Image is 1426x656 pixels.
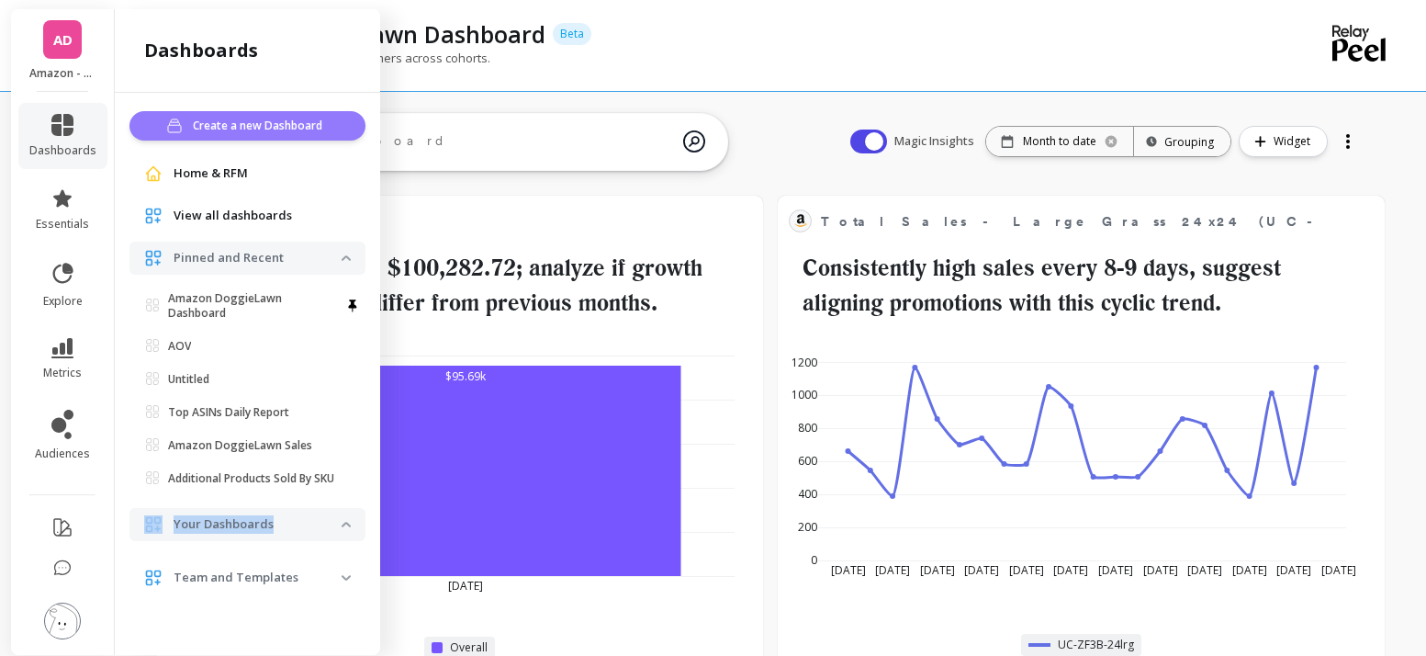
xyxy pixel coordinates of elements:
[168,405,289,420] p: Top ASINs Daily Report
[1058,638,1134,652] span: UC-ZF3B-24lrg
[174,515,342,534] p: Your Dashboards
[342,522,351,527] img: down caret icon
[683,117,705,166] img: magic search icon
[168,471,334,486] p: Additional Products Sold By SKU
[144,207,163,225] img: navigation item icon
[29,66,96,81] p: Amazon - DoggieLawn
[35,447,90,461] span: audiences
[174,207,351,225] a: View all dashboards
[894,132,978,151] span: Magic Insights
[342,255,351,261] img: down caret icon
[167,251,752,320] h2: [DATE]: Total sales $100,282.72; analyze if growth trends continue or differ from previous months.
[29,143,96,158] span: dashboards
[43,294,83,309] span: explore
[168,339,191,354] p: AOV
[199,209,693,234] span: Total Sales
[1274,132,1316,151] span: Widget
[129,111,365,141] button: Create a new Dashboard
[174,569,342,587] p: Team and Templates
[144,164,163,183] img: navigation item icon
[342,575,351,581] img: down caret icon
[144,515,163,534] img: navigation item icon
[144,38,258,63] h2: dashboards
[450,640,488,655] span: Overall
[144,569,163,587] img: navigation item icon
[1151,133,1214,151] div: Grouping
[1239,126,1328,157] button: Widget
[553,23,591,45] p: Beta
[43,366,82,380] span: metrics
[168,291,342,321] p: Amazon DoggieLawn Dashboard
[144,249,163,267] img: navigation item icon
[174,207,292,225] span: View all dashboards
[53,29,73,51] span: AD
[168,438,312,453] p: Amazon DoggieLawn Sales
[789,251,1374,320] h2: Consistently high sales every 8-9 days, suggest aligning promotions with this cyclic trend.
[168,372,209,387] p: Untitled
[1023,134,1096,149] p: Month to date
[44,603,81,639] img: profile picture
[821,209,1315,234] span: Total Sales - Large Grass 24x24 (UC-ZF3B-24lrg)
[174,249,342,267] p: Pinned and Recent
[174,164,248,183] span: Home & RFM
[36,217,89,232] span: essentials
[193,117,328,135] span: Create a new Dashboard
